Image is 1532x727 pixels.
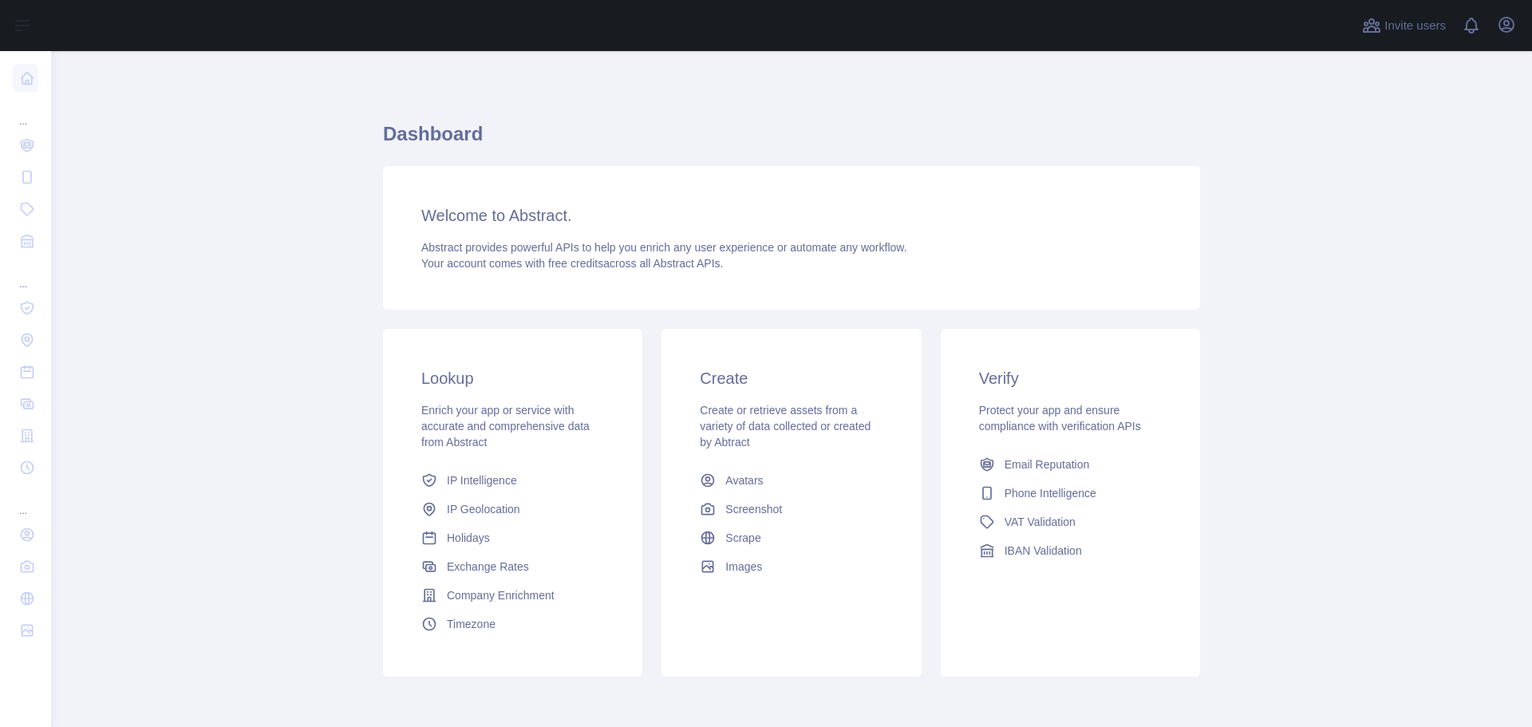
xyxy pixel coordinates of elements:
[421,404,590,448] span: Enrich your app or service with accurate and comprehensive data from Abstract
[415,552,610,581] a: Exchange Rates
[973,508,1168,536] a: VAT Validation
[1384,17,1446,35] span: Invite users
[421,204,1162,227] h3: Welcome to Abstract.
[1359,13,1449,38] button: Invite users
[447,501,520,517] span: IP Geolocation
[693,466,889,495] a: Avatars
[447,559,529,575] span: Exchange Rates
[415,581,610,610] a: Company Enrichment
[725,472,763,488] span: Avatars
[1005,543,1082,559] span: IBAN Validation
[973,450,1168,479] a: Email Reputation
[415,466,610,495] a: IP Intelligence
[1005,456,1090,472] span: Email Reputation
[693,552,889,581] a: Images
[725,559,762,575] span: Images
[700,367,882,389] h3: Create
[447,616,496,632] span: Timezone
[1005,514,1076,530] span: VAT Validation
[383,121,1200,160] h1: Dashboard
[421,241,907,254] span: Abstract provides powerful APIs to help you enrich any user experience or automate any workflow.
[415,524,610,552] a: Holidays
[13,485,38,517] div: ...
[415,610,610,638] a: Timezone
[700,404,871,448] span: Create or retrieve assets from a variety of data collected or created by Abtract
[725,501,782,517] span: Screenshot
[973,536,1168,565] a: IBAN Validation
[13,96,38,128] div: ...
[548,257,603,270] span: free credits
[421,367,604,389] h3: Lookup
[693,495,889,524] a: Screenshot
[447,472,517,488] span: IP Intelligence
[979,367,1162,389] h3: Verify
[1005,485,1096,501] span: Phone Intelligence
[447,587,555,603] span: Company Enrichment
[693,524,889,552] a: Scrape
[725,530,760,546] span: Scrape
[973,479,1168,508] a: Phone Intelligence
[421,257,723,270] span: Your account comes with across all Abstract APIs.
[979,404,1141,433] span: Protect your app and ensure compliance with verification APIs
[13,259,38,290] div: ...
[415,495,610,524] a: IP Geolocation
[447,530,490,546] span: Holidays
